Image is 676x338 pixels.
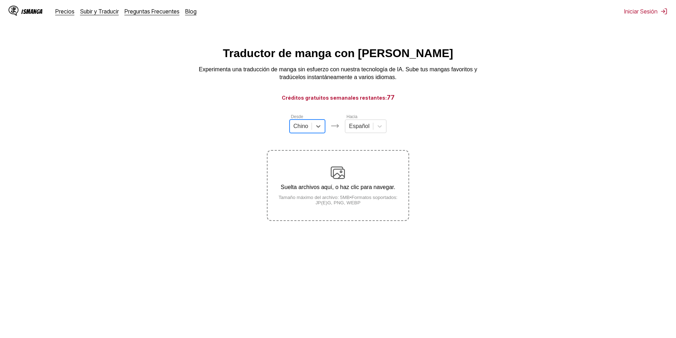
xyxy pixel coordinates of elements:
img: Sign out [660,8,667,15]
label: Hacia [346,114,357,119]
label: Desde [291,114,303,119]
a: Subir y Traducir [80,8,119,15]
span: 77 [387,94,395,101]
div: IsManga [21,8,43,15]
h3: Créditos gratuitos semanales restantes: [17,93,659,102]
a: IsManga LogoIsManga [9,6,55,17]
small: Tamaño máximo del archivo: 5MB • Formatos soportados: JP(E)G, PNG, WEBP [268,195,408,205]
h1: Traductor de manga con [PERSON_NAME] [223,47,453,60]
img: IsManga Logo [9,6,18,16]
img: Languages icon [331,122,339,130]
p: Experimenta una traducción de manga sin esfuerzo con nuestra tecnología de IA. Sube tus mangas fa... [196,66,480,82]
a: Preguntas Frecuentes [125,8,180,15]
a: Blog [185,8,197,15]
a: Precios [55,8,75,15]
p: Suelta archivos aquí, o haz clic para navegar. [268,184,408,190]
button: Iniciar Sesión [624,8,667,15]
